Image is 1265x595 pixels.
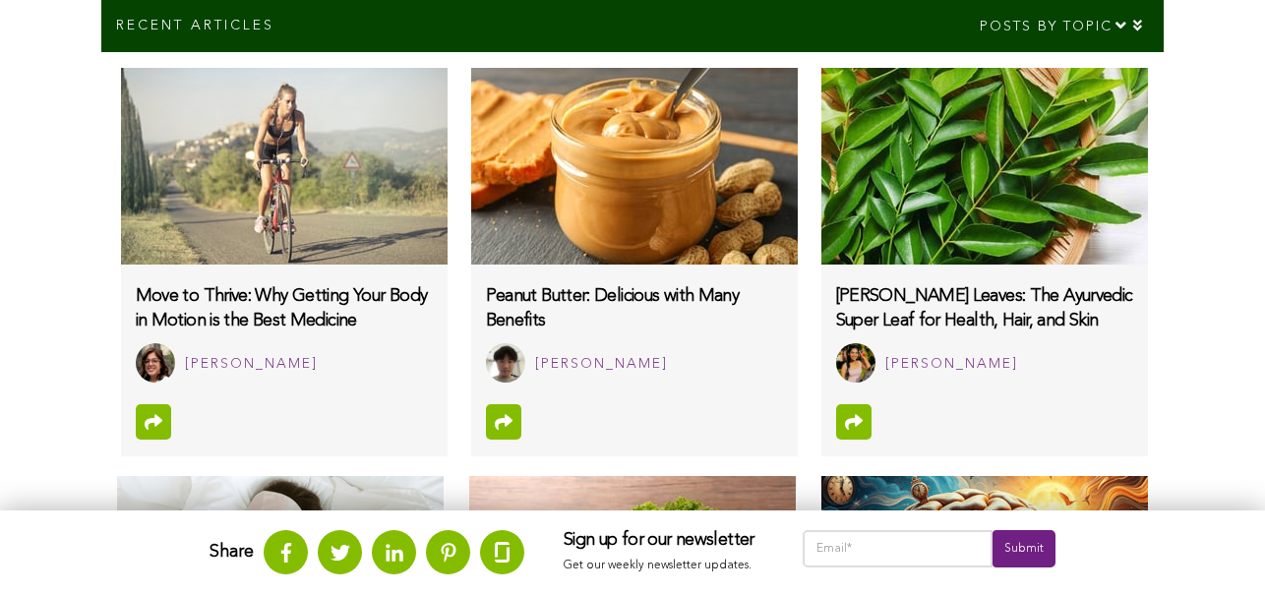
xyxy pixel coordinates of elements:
img: Viswanachiyar Subramanian [836,343,875,383]
p: Recent Articles [116,16,274,34]
div: [PERSON_NAME] [885,352,1018,377]
h3: Move to Thrive: Why Getting Your Body in Motion is the Best Medicine [136,284,433,333]
input: Email* [803,530,993,567]
p: Get our weekly newsletter updates. [564,556,763,577]
img: glassdoor.svg [495,542,510,563]
a: [PERSON_NAME] Leaves: The Ayurvedic Super Leaf for Health, Hair, and Skin Viswanachiyar Subramani... [821,265,1148,397]
iframe: Chat Widget [1167,501,1265,595]
img: move-to-thrive-why-getting-your-body-in-motion-is-the-best-medicine [121,68,448,265]
img: Raymond Chen [486,343,525,383]
a: Move to Thrive: Why Getting Your Body in Motion is the Best Medicine Natalina Bacus [PERSON_NAME] [121,265,448,397]
img: Natalina Bacus [136,343,175,383]
div: [PERSON_NAME] [535,352,668,377]
div: [PERSON_NAME] [185,352,318,377]
strong: Share [210,543,254,561]
img: peanut-butter-delicious-with-many-benefits [471,68,798,265]
h3: Peanut Butter: Delicious with Many Benefits [486,284,783,333]
input: Submit [993,530,1055,567]
h3: Sign up for our newsletter [564,530,763,552]
h3: [PERSON_NAME] Leaves: The Ayurvedic Super Leaf for Health, Hair, and Skin [836,284,1133,333]
a: Peanut Butter: Delicious with Many Benefits Raymond Chen [PERSON_NAME] [471,265,798,397]
img: curry-leaves-the-ayurvedic-superleaf-for-health-hair-and-skin [821,68,1148,265]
